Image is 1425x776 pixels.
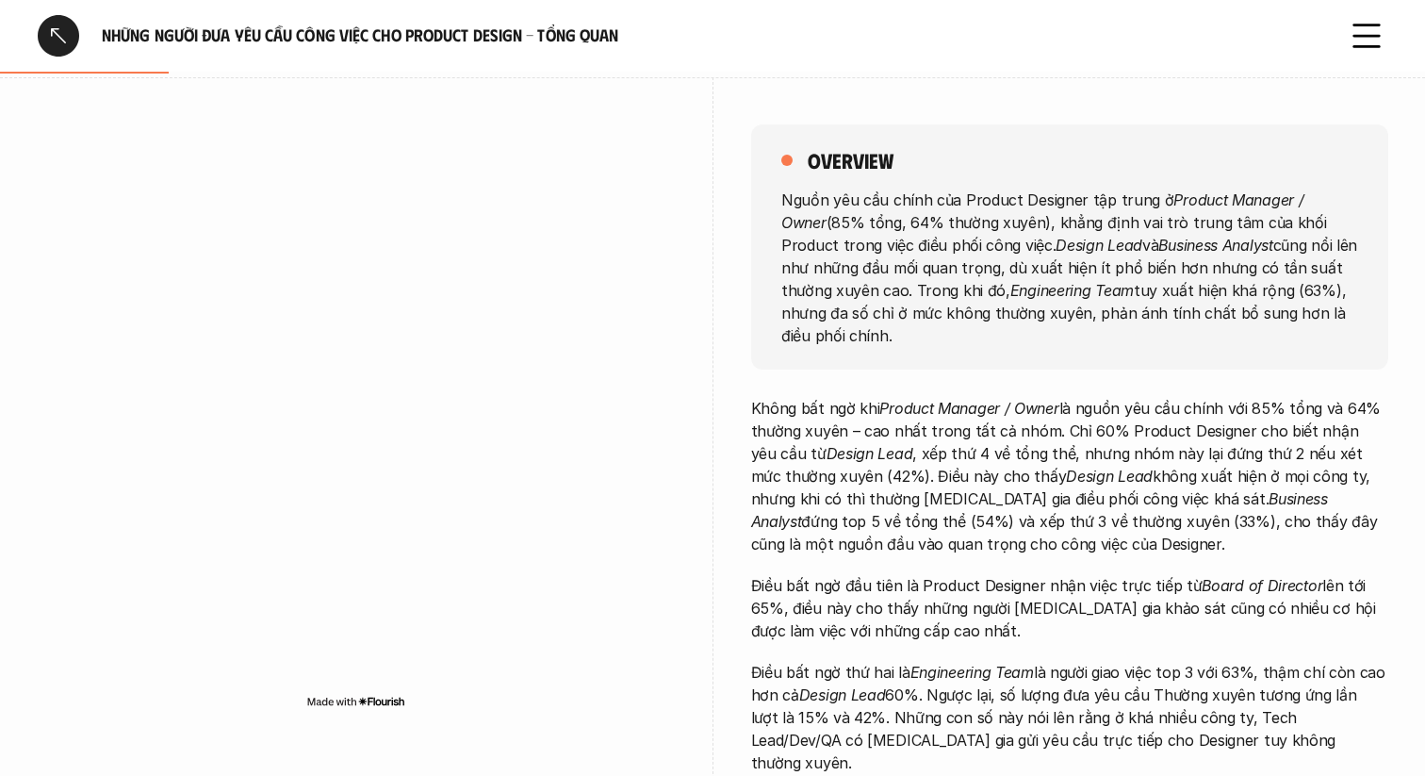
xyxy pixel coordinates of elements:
[910,663,1034,682] em: Engineering Team
[306,694,405,709] img: Made with Flourish
[38,124,675,690] iframe: Interactive or visual content
[1056,235,1142,254] em: Design Lead
[751,397,1388,555] p: Không bất ngờ khi là nguồn yêu cầu chính với 85% tổng và 64% thường xuyên – cao nhất trong tất cả...
[102,25,1323,46] h6: Những người đưa yêu cầu công việc cho Product Design - Tổng quan
[808,147,893,173] h5: overview
[827,444,913,463] em: Design Lead
[751,574,1388,642] p: Điều bất ngờ đầu tiên là Product Designer nhận việc trực tiếp từ lên tới 65%, điều này cho thấy n...
[1066,467,1153,486] em: Design Lead
[1009,280,1133,299] em: Engineering Team
[1202,576,1322,595] em: Board of Director
[751,661,1388,774] p: Điều bất ngờ thứ hai là là người giao việc top 3 với 63%, thậm chí còn cao hơn cả 60%. Ngược lại,...
[781,190,1308,231] em: Product Manager / Owner
[879,399,1058,418] em: Product Manager / Owner
[781,188,1358,346] p: Nguồn yêu cầu chính của Product Designer tập trung ở (85% tổng, 64% thường xuyên), khẳng định vai...
[799,685,886,704] em: Design Lead
[1158,235,1272,254] em: Business Analyst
